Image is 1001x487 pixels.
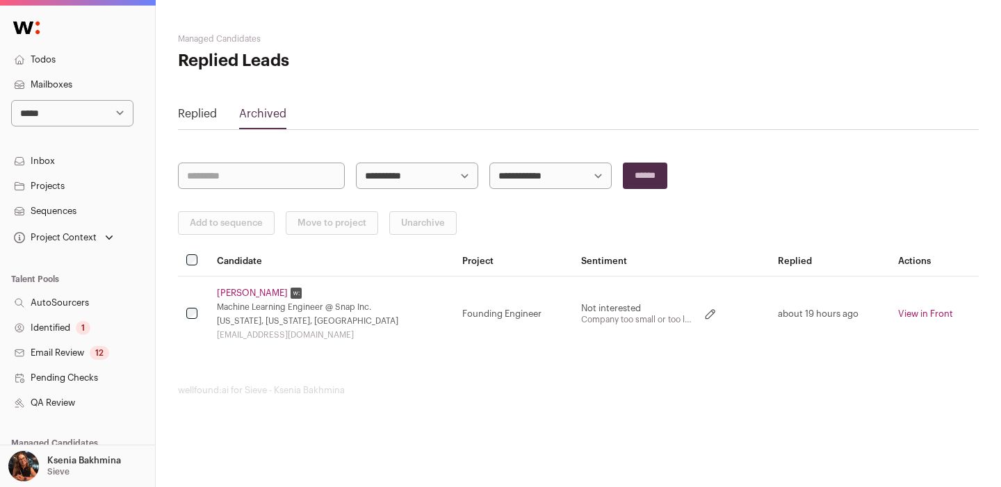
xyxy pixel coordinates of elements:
[581,303,692,314] p: Not interested
[6,451,124,481] button: Open dropdown
[217,302,446,313] div: Machine Learning Engineer @ Snap Inc.
[6,14,47,42] img: Wellfound
[76,321,90,335] div: 1
[770,246,890,276] th: Replied
[178,50,445,72] h1: Replied Leads
[770,276,890,352] td: about 19 hours ago
[217,315,446,327] div: [US_STATE], [US_STATE], [GEOGRAPHIC_DATA]
[454,276,573,352] td: Founding Engineer
[239,106,286,128] a: Archived
[454,246,573,276] th: Project
[47,455,121,466] p: Ksenia Bakhmina
[178,33,445,44] h2: Managed Candidates
[90,346,109,360] div: 12
[8,451,39,481] img: 13968079-medium_jpg
[217,288,288,299] a: [PERSON_NAME]
[581,314,692,325] p: Company too small or too large
[11,232,97,243] div: Project Context
[11,228,116,247] button: Open dropdown
[898,309,953,318] a: View in Front
[178,106,217,128] a: Replied
[573,246,770,276] th: Sentiment
[890,246,979,276] th: Actions
[217,329,446,340] div: [EMAIL_ADDRESS][DOMAIN_NAME]
[178,385,979,396] footer: wellfound:ai for Sieve - Ksenia Bakhmina
[209,246,454,276] th: Candidate
[47,466,70,477] p: Sieve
